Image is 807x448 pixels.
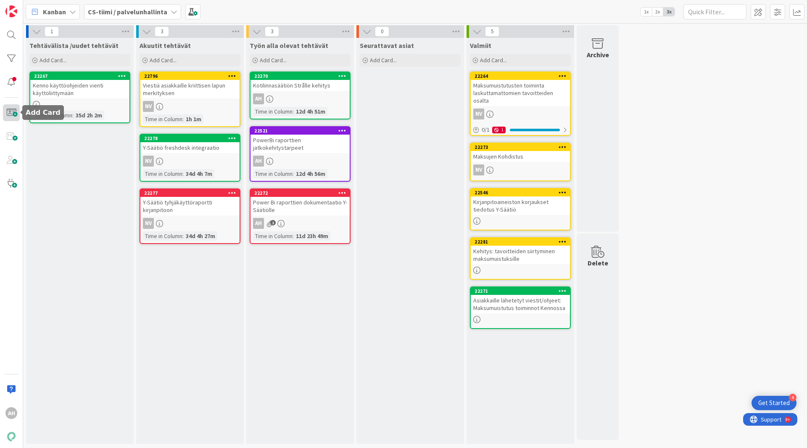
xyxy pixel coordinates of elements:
[471,109,570,119] div: NV
[471,189,570,215] div: 22546Kirjanpitoaineiston korjaukset tiedotus Y-Säätiö
[482,125,490,134] span: 0 / 1
[29,41,119,50] span: Tehtävälista /uudet tehtävät
[294,231,330,241] div: 11d 23h 49m
[470,143,571,181] a: 22273Maksujen KohdistusNV
[143,231,182,241] div: Time in Column
[5,431,17,443] img: avatar
[251,80,350,91] div: Kotilinnasäätiön Strålle kehitys
[30,80,129,98] div: Kenno käyttöohjeiden vienti käyttöliittymään
[471,80,570,106] div: Maksumuistutusten toiminta laskuttamattomien tavoitteiden osalta
[293,231,294,241] span: :
[143,218,154,229] div: NV
[140,156,240,167] div: NV
[480,56,507,64] span: Add Card...
[475,288,570,294] div: 22271
[470,237,571,280] a: 22281Kehitys: tavoitteiden siirtyminen maksumuistuksille
[485,27,499,37] span: 5
[758,399,790,407] div: Get Started
[140,135,240,142] div: 22278
[140,135,240,153] div: 22278Y-Säätiö freshdesk integraatio
[471,196,570,215] div: Kirjanpitoaineiston korjaukset tiedotus Y-Säätiö
[475,190,570,196] div: 22546
[641,8,652,16] span: 1x
[251,189,350,197] div: 22272
[182,169,184,178] span: :
[5,407,17,419] div: AH
[184,114,203,124] div: 1h 1m
[74,111,104,120] div: 35d 2h 2m
[26,109,61,117] h5: Add Card
[265,27,279,37] span: 3
[475,239,570,245] div: 22281
[29,72,130,123] a: 22267Kenno käyttöohjeiden vienti käyttöliittymäänTime in Column:35d 2h 2m
[253,218,264,229] div: AH
[789,394,796,401] div: 4
[140,188,240,244] a: 22277Y-Säätiö tyhjäkäyttöraportti kirjanpitoonNVTime in Column:34d 4h 27m
[471,238,570,246] div: 22281
[140,197,240,215] div: Y-Säätiö tyhjäkäyttöraportti kirjanpitoon
[140,41,191,50] span: Akuutit tehtävät
[140,72,240,98] div: 22796Viestiä asiakkaille kriittisen lapun merkityksen
[45,27,59,37] span: 1
[140,189,240,197] div: 22277
[471,72,570,80] div: 22264
[42,3,47,10] div: 9+
[471,143,570,162] div: 22273Maksujen Kohdistus
[140,134,240,182] a: 22278Y-Säätiö freshdesk integraatioNVTime in Column:34d 4h 7m
[251,156,350,167] div: AH
[34,73,129,79] div: 22267
[475,73,570,79] div: 22264
[251,127,350,153] div: 22521PowerBi raporttien jatkokehitystarpeet
[5,5,17,17] img: Visit kanbanzone.com
[470,41,491,50] span: Valmiit
[471,72,570,106] div: 22264Maksumuistutusten toiminta laskuttamattomien tavoitteiden osalta
[471,246,570,264] div: Kehitys: tavoitteiden siirtyminen maksumuistuksille
[752,396,796,410] div: Open Get Started checklist, remaining modules: 4
[473,164,484,175] div: NV
[140,142,240,153] div: Y-Säätiö freshdesk integraatio
[260,56,287,64] span: Add Card...
[254,128,350,134] div: 22521
[470,286,571,329] a: 22271Asiakkaille lähetetyt viestit/ohjeet: Maksumuistutus toiminnot Kennossa
[140,101,240,112] div: NV
[143,156,154,167] div: NV
[663,8,675,16] span: 3x
[471,238,570,264] div: 22281Kehitys: tavoitteiden siirtyminen maksumuistuksille
[473,109,484,119] div: NV
[293,169,294,178] span: :
[30,72,129,98] div: 22267Kenno käyttöohjeiden vienti käyttöliittymään
[253,93,264,104] div: AH
[144,73,240,79] div: 22796
[270,220,276,225] span: 1
[471,189,570,196] div: 22546
[182,231,184,241] span: :
[370,56,397,64] span: Add Card...
[253,231,293,241] div: Time in Column
[155,27,169,37] span: 3
[251,197,350,215] div: Power Bi raporttien dokumentaatio Y-Säätiölle
[143,169,182,178] div: Time in Column
[143,114,182,124] div: Time in Column
[587,50,609,60] div: Archive
[253,156,264,167] div: AH
[471,295,570,313] div: Asiakkaille lähetetyt viestit/ohjeet: Maksumuistutus toiminnot Kennossa
[253,169,293,178] div: Time in Column
[470,72,571,136] a: 22264Maksumuistutusten toiminta laskuttamattomien tavoitteiden osaltaNV0/11
[492,127,506,133] div: 1
[182,114,184,124] span: :
[471,125,570,135] div: 0/11
[72,111,74,120] span: :
[18,1,38,11] span: Support
[140,218,240,229] div: NV
[144,135,240,141] div: 22278
[140,80,240,98] div: Viestiä asiakkaille kriittisen lapun merkityksen
[254,190,350,196] div: 22272
[43,7,66,17] span: Kanban
[150,56,177,64] span: Add Card...
[30,72,129,80] div: 22267
[250,188,351,244] a: 22272Power Bi raporttien dokumentaatio Y-SäätiölleAHTime in Column:11d 23h 49m
[40,56,66,64] span: Add Card...
[184,231,217,241] div: 34d 4h 27m
[254,73,350,79] div: 22270
[251,135,350,153] div: PowerBi raporttien jatkokehitystarpeet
